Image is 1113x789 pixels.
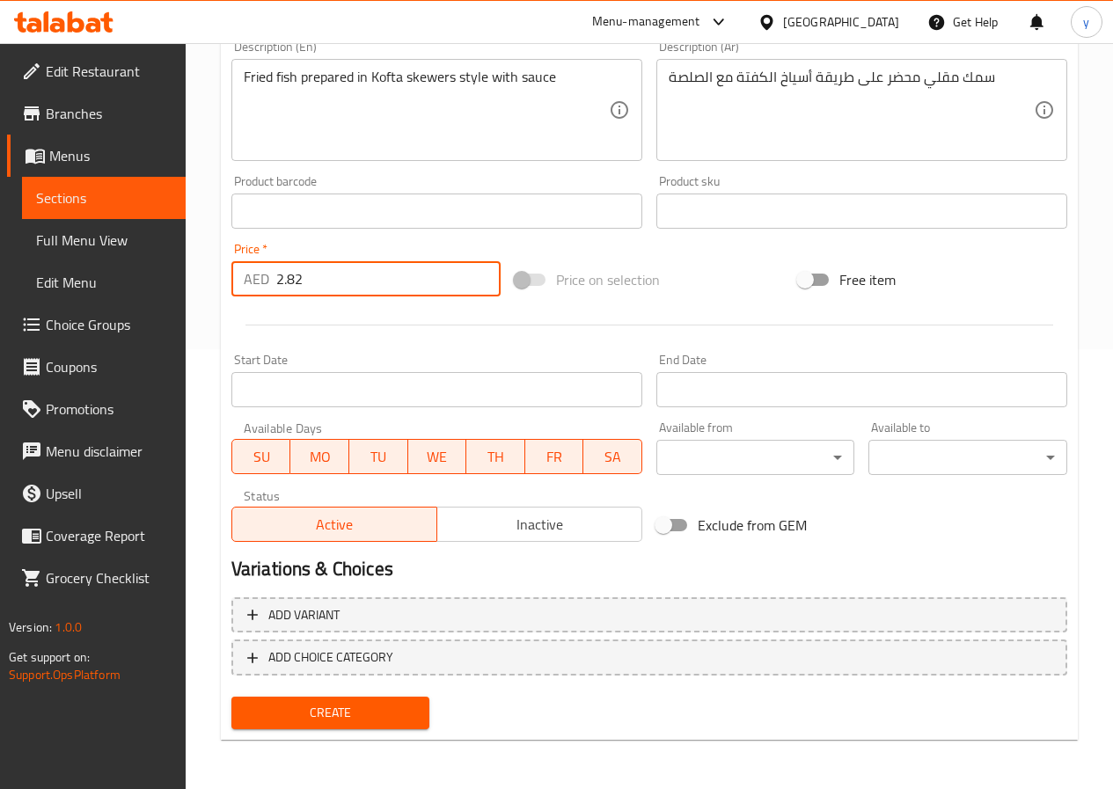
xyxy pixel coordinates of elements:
span: Active [239,512,430,537]
span: Inactive [444,512,635,537]
span: Menus [49,145,172,166]
span: Free item [839,269,896,290]
input: Please enter product sku [656,194,1067,229]
a: Full Menu View [22,219,186,261]
button: Inactive [436,507,642,542]
a: Grocery Checklist [7,557,186,599]
span: Upsell [46,483,172,504]
span: Get support on: [9,646,90,668]
span: Grocery Checklist [46,567,172,588]
a: Support.OpsPlatform [9,663,121,686]
div: Menu-management [592,11,700,33]
h2: Variations & Choices [231,556,1067,582]
a: Menus [7,135,186,177]
a: Promotions [7,388,186,430]
span: Coupons [46,356,172,377]
span: Full Menu View [36,230,172,251]
span: FR [532,444,577,470]
button: SA [583,439,642,474]
div: [GEOGRAPHIC_DATA] [783,12,899,32]
span: y [1083,12,1089,32]
span: 1.0.0 [55,616,82,639]
button: WE [408,439,467,474]
div: ​ [868,440,1067,475]
a: Edit Restaurant [7,50,186,92]
span: Coverage Report [46,525,172,546]
button: Create [231,697,430,729]
span: Price on selection [556,269,660,290]
button: TH [466,439,525,474]
a: Coverage Report [7,515,186,557]
span: Edit Menu [36,272,172,293]
span: Sections [36,187,172,208]
div: ​ [656,440,855,475]
button: Add variant [231,597,1067,633]
span: WE [415,444,460,470]
a: Sections [22,177,186,219]
button: Active [231,507,437,542]
span: Create [245,702,416,724]
span: TU [356,444,401,470]
button: FR [525,439,584,474]
a: Branches [7,92,186,135]
span: Add variant [268,604,340,626]
a: Upsell [7,472,186,515]
span: Edit Restaurant [46,61,172,82]
a: Coupons [7,346,186,388]
span: MO [297,444,342,470]
textarea: سمك مقلي محضر على طريقة أسياخ الكفتة مع الصلصة [669,69,1034,152]
input: Please enter price [276,261,501,296]
span: TH [473,444,518,470]
textarea: Fried fish prepared in Kofta skewers style with sauce [244,69,609,152]
span: Menu disclaimer [46,441,172,462]
button: TU [349,439,408,474]
input: Please enter product barcode [231,194,642,229]
span: Promotions [46,398,172,420]
a: Choice Groups [7,303,186,346]
span: SU [239,444,283,470]
span: Choice Groups [46,314,172,335]
span: SA [590,444,635,470]
span: ADD CHOICE CATEGORY [268,647,393,668]
span: Branches [46,103,172,124]
span: Exclude from GEM [698,515,807,536]
button: ADD CHOICE CATEGORY [231,639,1067,676]
p: AED [244,268,269,289]
button: MO [290,439,349,474]
a: Edit Menu [22,261,186,303]
button: SU [231,439,290,474]
a: Menu disclaimer [7,430,186,472]
span: Version: [9,616,52,639]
